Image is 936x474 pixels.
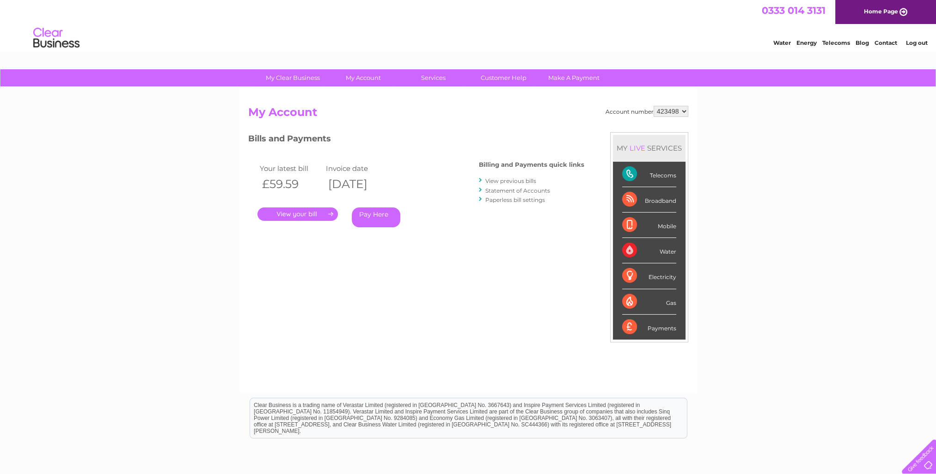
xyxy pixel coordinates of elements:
[796,39,817,46] a: Energy
[606,106,688,117] div: Account number
[856,39,869,46] a: Blog
[485,177,536,184] a: View previous bills
[622,238,676,263] div: Water
[248,132,584,148] h3: Bills and Payments
[613,135,685,161] div: MY SERVICES
[395,69,471,86] a: Services
[628,144,647,152] div: LIVE
[485,187,550,194] a: Statement of Accounts
[248,106,688,123] h2: My Account
[33,24,80,52] img: logo.png
[479,161,584,168] h4: Billing and Payments quick links
[352,207,400,227] a: Pay Here
[257,162,324,175] td: Your latest bill
[324,175,390,194] th: [DATE]
[622,187,676,213] div: Broadband
[324,162,390,175] td: Invoice date
[250,5,687,45] div: Clear Business is a trading name of Verastar Limited (registered in [GEOGRAPHIC_DATA] No. 3667643...
[622,289,676,315] div: Gas
[485,196,545,203] a: Paperless bill settings
[906,39,928,46] a: Log out
[822,39,850,46] a: Telecoms
[622,162,676,187] div: Telecoms
[875,39,897,46] a: Contact
[762,5,826,16] a: 0333 014 3131
[465,69,542,86] a: Customer Help
[622,315,676,340] div: Payments
[773,39,791,46] a: Water
[325,69,401,86] a: My Account
[622,213,676,238] div: Mobile
[255,69,331,86] a: My Clear Business
[622,263,676,289] div: Electricity
[257,207,338,221] a: .
[257,175,324,194] th: £59.59
[536,69,612,86] a: Make A Payment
